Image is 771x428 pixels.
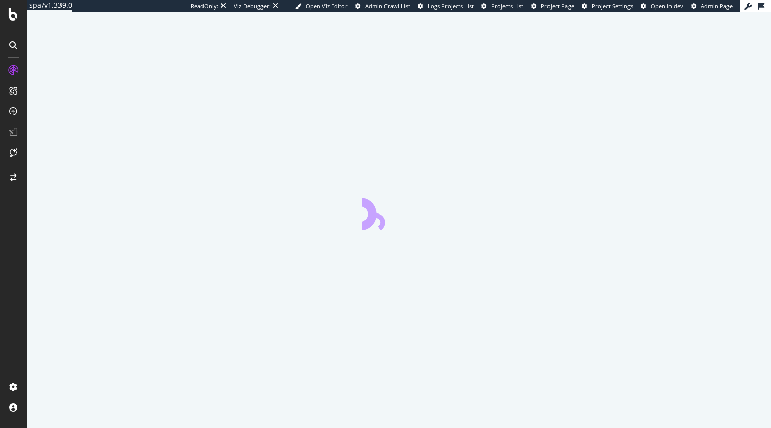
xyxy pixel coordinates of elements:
[234,2,271,10] div: Viz Debugger:
[491,2,523,10] span: Projects List
[641,2,683,10] a: Open in dev
[701,2,733,10] span: Admin Page
[651,2,683,10] span: Open in dev
[418,2,474,10] a: Logs Projects List
[295,2,348,10] a: Open Viz Editor
[582,2,633,10] a: Project Settings
[362,193,436,230] div: animation
[428,2,474,10] span: Logs Projects List
[531,2,574,10] a: Project Page
[191,2,218,10] div: ReadOnly:
[306,2,348,10] span: Open Viz Editor
[541,2,574,10] span: Project Page
[691,2,733,10] a: Admin Page
[481,2,523,10] a: Projects List
[355,2,410,10] a: Admin Crawl List
[365,2,410,10] span: Admin Crawl List
[592,2,633,10] span: Project Settings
